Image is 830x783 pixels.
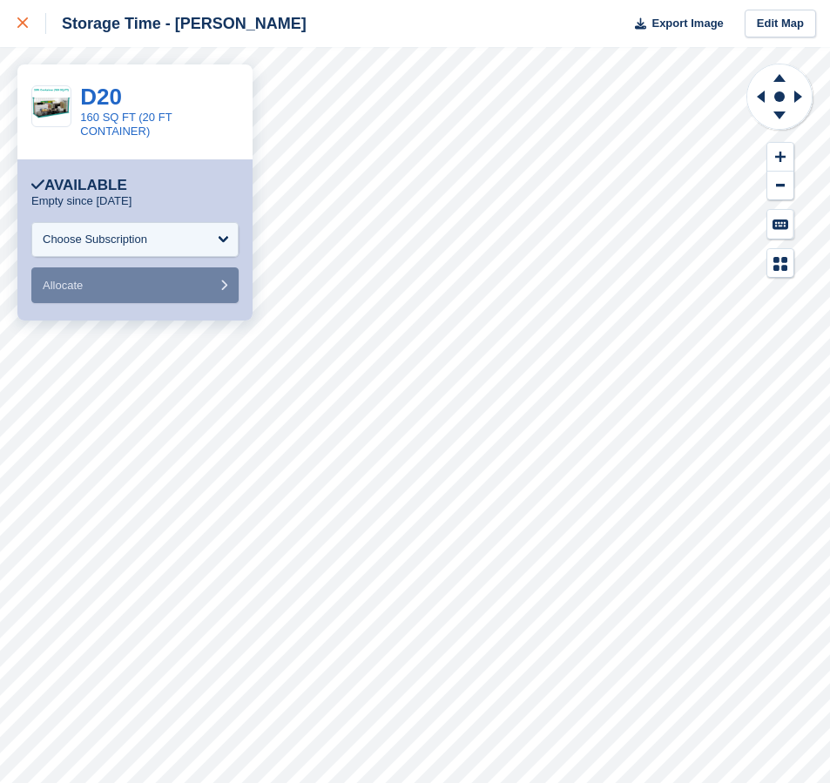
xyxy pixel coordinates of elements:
[43,279,83,292] span: Allocate
[767,172,793,200] button: Zoom Out
[32,87,71,125] img: 10ft%20Container%20(80%20SQ%20FT)%20(1).png
[767,143,793,172] button: Zoom In
[43,231,147,248] div: Choose Subscription
[745,10,816,38] a: Edit Map
[46,13,307,34] div: Storage Time - [PERSON_NAME]
[31,194,132,208] p: Empty since [DATE]
[767,249,793,278] button: Map Legend
[31,177,127,194] div: Available
[624,10,724,38] button: Export Image
[767,210,793,239] button: Keyboard Shortcuts
[80,111,172,138] a: 160 SQ FT (20 FT CONTAINER)
[651,15,723,32] span: Export Image
[31,267,239,303] button: Allocate
[80,84,122,110] a: D20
